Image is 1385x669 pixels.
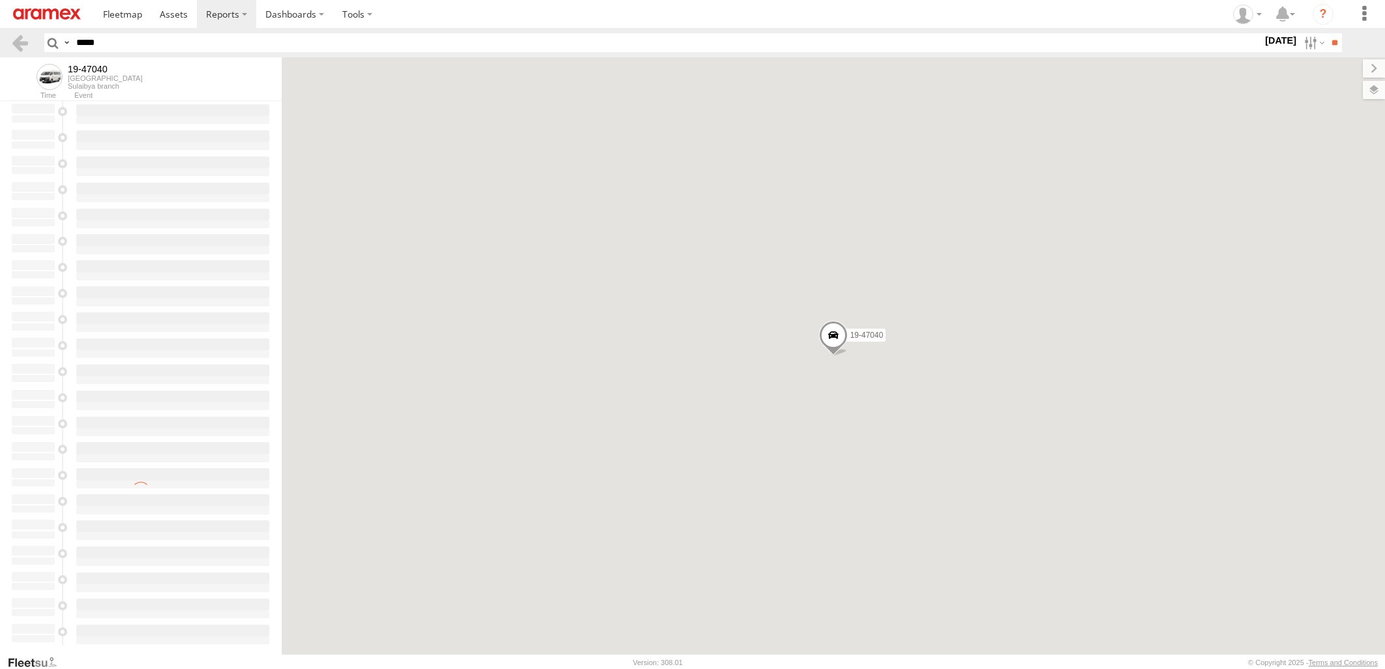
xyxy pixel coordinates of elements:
div: Version: 308.01 [633,659,683,666]
a: Back to previous Page [10,33,29,52]
i: ? [1313,4,1333,25]
label: Search Query [61,33,72,52]
label: [DATE] [1262,33,1299,48]
div: [GEOGRAPHIC_DATA] [68,74,143,82]
a: Terms and Conditions [1309,659,1378,666]
div: Sulaibya branch [68,82,143,90]
div: Time [10,93,56,99]
a: Visit our Website [7,656,67,669]
div: © Copyright 2025 - [1248,659,1378,666]
img: aramex-logo.svg [13,8,81,20]
label: Search Filter Options [1299,33,1327,52]
div: Gabriel Liwang [1229,5,1266,24]
div: Event [74,93,282,99]
div: 19-47040 - View Asset History [68,64,143,74]
span: 19-47040 [850,331,884,340]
